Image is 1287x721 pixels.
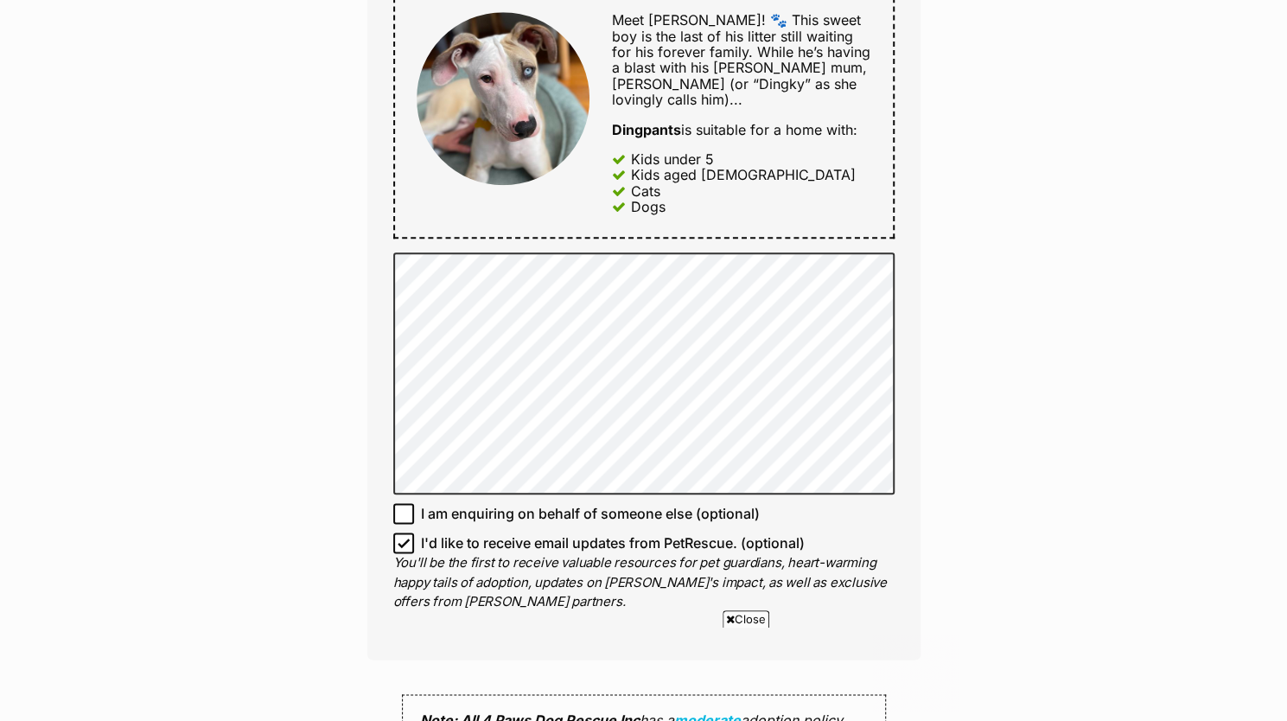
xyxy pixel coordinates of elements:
img: Dingpants [417,12,589,185]
span: Close [723,610,769,628]
div: Kids under 5 [631,151,714,167]
div: Kids aged [DEMOGRAPHIC_DATA] [631,167,856,182]
div: is suitable for a home with: [612,122,870,137]
div: Dogs [631,199,666,214]
span: This sweet boy is the last of his litter still waiting for his forever family. While he’s having ... [612,11,870,108]
iframe: Advertisement [329,635,959,712]
span: I am enquiring on behalf of someone else (optional) [421,503,760,524]
span: I'd like to receive email updates from PetRescue. (optional) [421,533,805,553]
span: Meet [PERSON_NAME]! 🐾 [612,11,787,29]
strong: Dingpants [612,121,681,138]
div: Cats [631,183,660,199]
p: You'll be the first to receive valuable resources for pet guardians, heart-warming happy tails of... [393,553,895,612]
